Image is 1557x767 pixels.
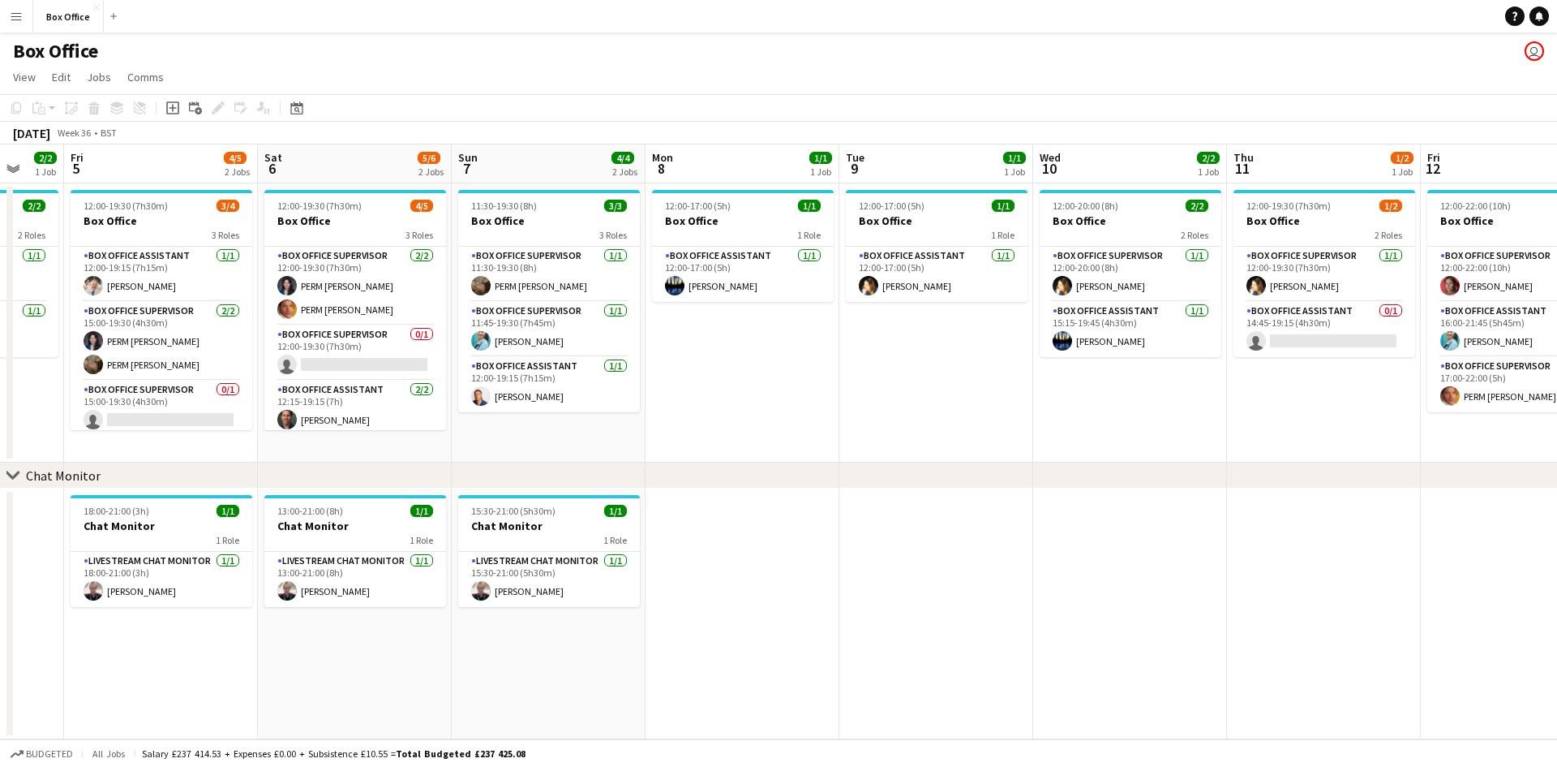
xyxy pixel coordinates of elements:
span: Edit [52,70,71,84]
h1: Box Office [13,39,98,63]
a: Jobs [80,67,118,88]
span: Jobs [87,70,111,84]
span: View [13,70,36,84]
app-user-avatar: Millie Haldane [1525,41,1544,61]
span: Total Budgeted £237 425.08 [396,748,525,760]
span: Budgeted [26,748,73,760]
a: View [6,67,42,88]
button: Box Office [33,1,104,32]
span: Week 36 [54,127,94,139]
div: [DATE] [13,125,50,141]
button: Budgeted [8,745,75,763]
div: Chat Monitor [26,468,101,484]
span: Comms [127,70,164,84]
div: Salary £237 414.53 + Expenses £0.00 + Subsistence £10.55 = [142,748,525,760]
a: Comms [121,67,170,88]
a: Edit [45,67,77,88]
div: BST [101,127,117,139]
span: All jobs [89,748,128,760]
